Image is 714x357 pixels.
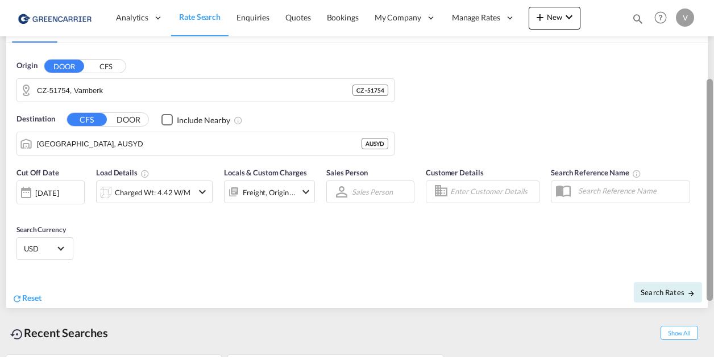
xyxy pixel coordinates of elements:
span: Customer Details [426,168,483,177]
md-icon: Unchecked: Ignores neighbouring ports when fetching rates.Checked : Includes neighbouring ports w... [234,116,243,125]
input: Enter Customer Details [450,183,535,200]
div: Charged Wt: 4.42 W/M [115,184,190,200]
input: Search by Door [37,82,352,99]
md-icon: Your search will be saved by the below given name [632,169,641,178]
input: Search by Port [37,135,362,152]
img: 757bc1808afe11efb73cddab9739634b.png [17,5,94,31]
md-icon: icon-chevron-down [196,185,209,199]
div: Origin DOOR CFS CZ-51754, VamberkDestination CFS DOORCheckbox No Ink Unchecked: Ignores neighbour... [6,43,708,308]
span: Enquiries [236,12,269,22]
md-icon: icon-backup-restore [10,327,24,341]
span: Search Rates [641,288,695,297]
span: New [533,12,576,22]
md-select: Select Currency: $ USDUnited States Dollar [23,240,67,257]
div: Freight Origin Destination [243,184,296,200]
button: DOOR [109,114,148,127]
button: Search Ratesicon-arrow-right [634,282,702,303]
md-icon: icon-arrow-right [687,289,695,297]
md-icon: icon-chevron-down [562,10,576,24]
div: Include Nearby [177,115,230,126]
span: Manage Rates [452,12,500,23]
div: V [676,9,694,27]
span: Reset [22,293,41,303]
div: Recent Searches [6,320,113,346]
md-select: Sales Person [351,183,394,200]
span: Quotes [285,12,310,22]
span: Search Currency [16,225,66,234]
span: Locals & Custom Charges [224,168,307,177]
span: Cut Off Date [16,168,59,177]
button: CFS [86,60,126,73]
md-icon: icon-magnify [632,12,644,25]
span: Load Details [96,168,150,177]
span: USD [24,243,56,254]
button: CFS [67,113,107,126]
div: Help [651,8,676,28]
div: icon-magnify [632,12,644,30]
span: Destination [16,114,55,125]
div: Charged Wt: 4.42 W/Micon-chevron-down [96,180,213,203]
span: Bookings [327,12,359,22]
md-input-container: Sydney, AUSYD [17,132,394,155]
span: Rate Search [179,12,221,22]
md-icon: icon-refresh [12,293,22,304]
span: Show All [661,326,698,340]
md-datepicker: Select [16,203,25,219]
span: Origin [16,60,37,72]
md-icon: icon-plus 400-fg [533,10,547,24]
div: [DATE] [35,188,59,198]
div: icon-refreshReset [12,292,41,305]
md-checkbox: Checkbox No Ink [161,114,230,125]
button: icon-plus 400-fgNewicon-chevron-down [529,7,580,30]
button: DOOR [44,60,84,73]
md-icon: Chargeable Weight [140,169,150,178]
div: AUSYD [362,138,388,149]
input: Search Reference Name [572,182,690,199]
div: Freight Origin Destinationicon-chevron-down [224,180,315,203]
span: Sales Person [326,168,368,177]
span: My Company [375,12,421,23]
span: CZ - 51754 [356,86,384,94]
div: [DATE] [16,180,85,204]
span: Help [651,8,670,27]
md-input-container: CZ-51754, Vamberk [17,79,394,102]
span: Search Reference Name [551,168,641,177]
span: Analytics [116,12,148,23]
md-icon: icon-chevron-down [299,185,313,199]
